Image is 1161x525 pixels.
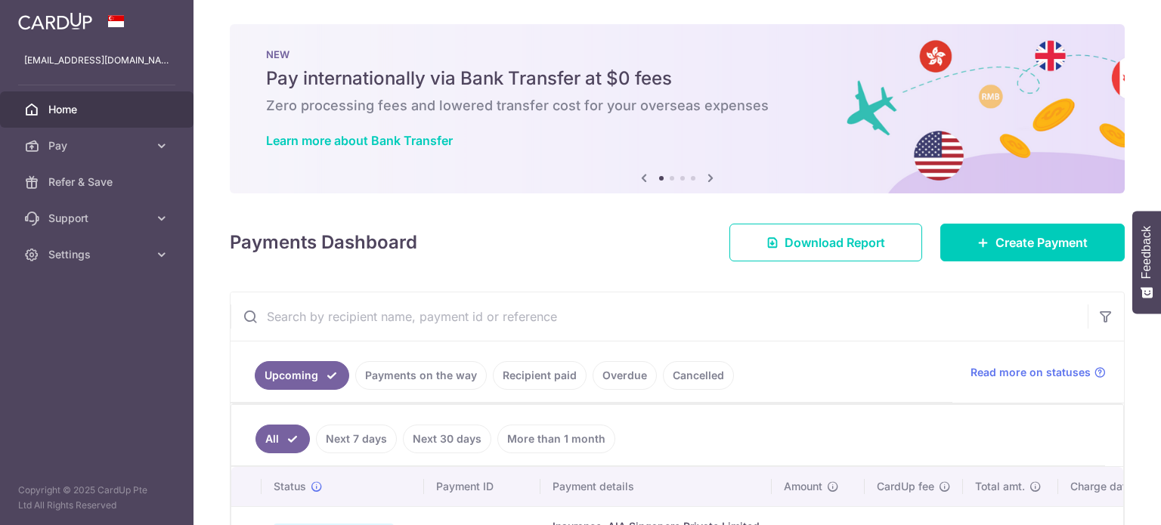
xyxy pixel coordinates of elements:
th: Payment details [540,467,772,506]
span: Settings [48,247,148,262]
span: Create Payment [995,233,1088,252]
a: More than 1 month [497,425,615,453]
a: Create Payment [940,224,1125,261]
a: Learn more about Bank Transfer [266,133,453,148]
a: All [255,425,310,453]
span: Status [274,479,306,494]
span: Support [48,211,148,226]
a: Payments on the way [355,361,487,390]
input: Search by recipient name, payment id or reference [231,292,1088,341]
span: Refer & Save [48,174,148,190]
span: Amount [784,479,822,494]
span: Read more on statuses [971,365,1091,380]
a: Recipient paid [493,361,587,390]
h4: Payments Dashboard [230,229,417,256]
p: [EMAIL_ADDRESS][DOMAIN_NAME] [24,53,169,68]
h5: Pay internationally via Bank Transfer at $0 fees [266,66,1088,91]
h6: Zero processing fees and lowered transfer cost for your overseas expenses [266,97,1088,115]
span: Pay [48,138,148,153]
a: Cancelled [663,361,734,390]
img: Bank transfer banner [230,24,1125,193]
th: Payment ID [424,467,540,506]
span: Feedback [1140,226,1153,279]
a: Read more on statuses [971,365,1106,380]
span: Total amt. [975,479,1025,494]
a: Overdue [593,361,657,390]
span: Charge date [1070,479,1132,494]
button: Feedback - Show survey [1132,211,1161,313]
a: Upcoming [255,361,349,390]
span: Download Report [785,233,885,252]
a: Download Report [729,224,922,261]
a: Next 7 days [316,425,397,453]
p: NEW [266,48,1088,60]
span: CardUp fee [877,479,934,494]
img: CardUp [18,12,92,30]
a: Next 30 days [403,425,491,453]
span: Home [48,102,148,117]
